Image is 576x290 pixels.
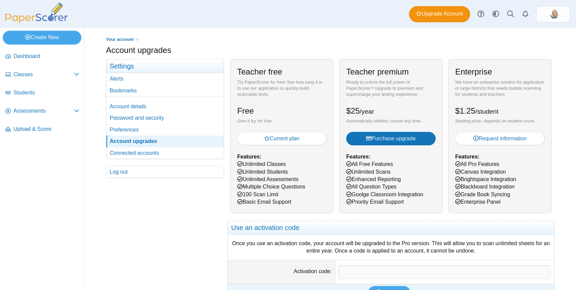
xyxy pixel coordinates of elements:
span: Request information [473,136,527,141]
img: PaperScorer [3,3,70,23]
a: Connected accounts [106,147,224,159]
span: Current plan [264,136,299,141]
img: ps.zKYLFpFWctilUouI [548,9,558,20]
div: Try PaperScorer for free! See how easy it is to use our application to quickly build scannable te... [237,79,327,98]
div: Starting price; depends on student count. [455,118,545,124]
b: Features: [237,154,262,159]
a: Request information [455,132,545,145]
a: Log out [106,166,224,178]
a: Assessments [3,103,82,119]
div: Give it try, for free. [237,118,327,124]
a: PaperScorer [3,19,70,24]
span: Your account [106,37,134,42]
h3: Settings [106,59,224,73]
a: Classes [3,67,82,83]
label: Activation code [294,268,332,274]
a: Password and security [106,112,224,124]
span: Classes [13,71,74,78]
div: Unlimited Classes Unlimited Students Unlimited Assessments Multiple Choice Questions 100 Scan Lim... [230,59,334,213]
div: Once you use an activation code, your account will be upgraded to the Pro version. This will allo... [231,240,551,255]
h2: Enterprise [455,66,492,78]
a: Create New [3,31,81,44]
a: Students [3,85,82,101]
small: /year [360,108,374,115]
a: Alerts [518,7,533,22]
a: Dashboard [3,49,82,65]
h2: $1.25 [455,105,498,117]
a: Upload & Score [3,121,82,138]
h2: Use an activation code [228,221,554,235]
span: Upgrade Account [416,10,463,18]
a: Upgrade Account [409,6,470,22]
b: Features: [455,154,479,159]
a: Bookmarks [106,85,224,96]
span: Purchase upgrade [366,136,416,141]
span: Assessments [13,107,74,115]
a: Account details [106,101,224,112]
span: Dashboard [13,53,79,60]
h2: Teacher free [237,66,282,78]
span: Emily Wasley [548,9,558,20]
h2: Free [237,105,254,117]
div: Ready to unlock the full power of PaperScorer? Upgrade to premium and supercharge your testing ex... [346,79,436,98]
a: Preferences [106,124,224,136]
button: Current plan [237,132,327,145]
span: Upload & Score [13,125,79,133]
h1: Account upgrades [106,45,171,56]
b: Features: [346,154,371,159]
a: Alerts [106,73,224,85]
div: Automatically rebilled; cancel any time. [346,118,436,124]
div: All Free Features Unlimited Scans Enhanced Reporting All Question Types Goolge Classroom Integrat... [339,59,443,213]
a: Your account [104,35,135,44]
span: Students [13,89,79,96]
button: Purchase upgrade [346,132,436,145]
a: Account upgrades [106,136,224,147]
div: All Pro Features Canvas Integration Brightspace Integration Blackboard Integration Grade Book Syn... [448,59,552,213]
a: ps.zKYLFpFWctilUouI [536,6,570,22]
div: We have an enterprise solution for application or large districts that needs bubble scanning for ... [455,79,545,98]
small: /student [475,108,498,115]
h2: Teacher premium [346,66,409,78]
span: $25 [346,106,374,115]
